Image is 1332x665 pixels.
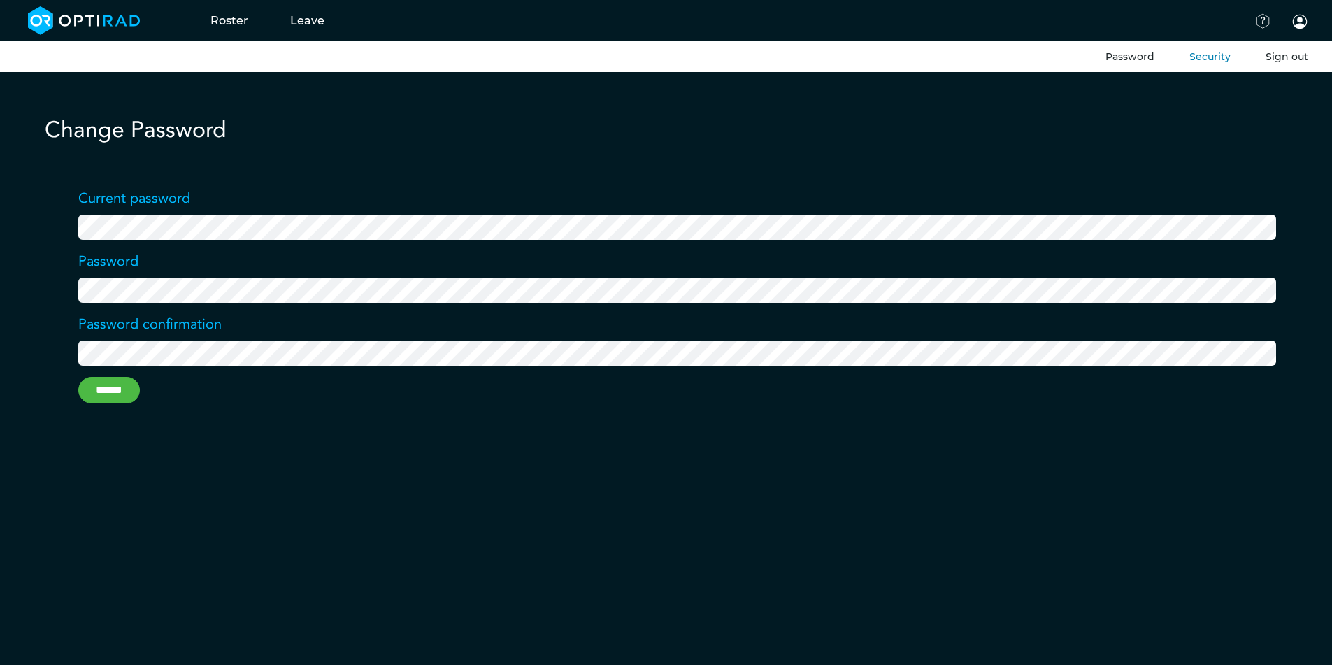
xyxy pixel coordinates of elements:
[78,188,190,209] label: Current password
[28,6,141,35] img: brand-opti-rad-logos-blue-and-white-d2f68631ba2948856bd03f2d395fb146ddc8fb01b4b6e9315ea85fa773367...
[1189,50,1231,63] a: Security
[78,251,138,272] label: Password
[45,117,1310,143] h1: Change Password
[78,314,222,335] label: Password confirmation
[1105,50,1154,63] a: Password
[1266,50,1308,64] button: Sign out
